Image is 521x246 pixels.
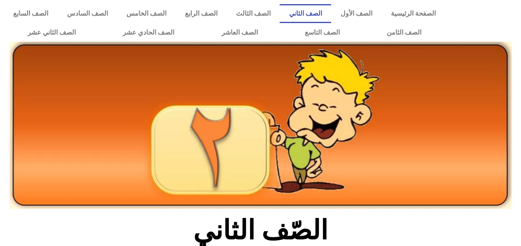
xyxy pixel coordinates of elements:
a: الصف الحادي عشر [99,23,198,42]
a: الصف التاسع [281,23,363,42]
a: الصف الثاني عشر [4,23,99,42]
a: الصف الأول [331,4,381,23]
a: الصف الرابع [175,4,227,23]
a: الصفحة الرئيسية [381,4,445,23]
a: الصف العاشر [198,23,281,42]
a: الصف الثاني [280,4,331,23]
a: الصف الثامن [363,23,445,42]
a: الصف السابع [4,4,58,23]
a: الصف الثالث [227,4,280,23]
a: الصف الخامس [117,4,175,23]
a: الصف السادس [58,4,117,23]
